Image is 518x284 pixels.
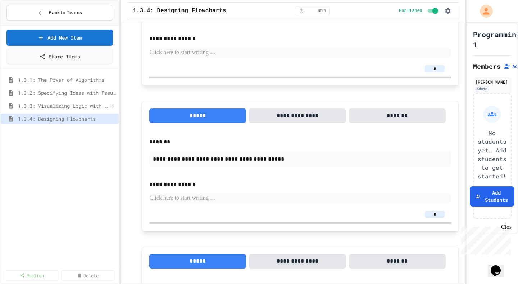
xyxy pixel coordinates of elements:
div: [PERSON_NAME] [475,79,509,85]
span: 1.3.1: The Power of Algorithms [18,76,116,84]
span: 1.3.4: Designing Flowcharts [133,6,226,15]
iframe: chat widget [488,255,511,277]
a: Publish [5,270,58,280]
span: 1.3.4: Designing Flowcharts [18,115,116,123]
button: More options [109,102,116,110]
div: Content is published and visible to students [399,6,440,15]
button: Add Students [470,186,514,207]
div: Admin [475,86,489,92]
a: Add New Item [6,30,113,46]
p: No students yet. Add students to get started! [478,129,506,181]
a: Share Items [6,49,113,64]
div: My Account [472,3,495,19]
a: Delete [61,270,114,280]
span: 1.3.2: Specifying Ideas with Pseudocode [18,89,116,97]
button: Back to Teams [6,5,113,21]
div: Chat with us now!Close [3,3,50,46]
iframe: chat widget [458,224,511,254]
span: Published [399,8,422,14]
span: Back to Teams [49,9,82,17]
h2: Members [473,61,501,71]
span: min [318,8,326,14]
span: 1.3.3: Visualizing Logic with Flowcharts [18,102,109,110]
